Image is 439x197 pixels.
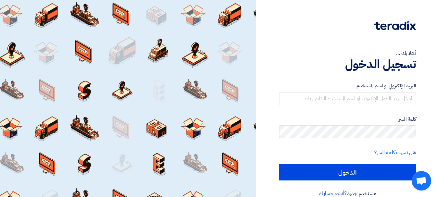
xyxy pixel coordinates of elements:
label: كلمة السر [279,116,416,123]
div: أهلا بك ... [279,49,416,57]
img: Teradix logo [374,21,416,30]
h1: تسجيل الدخول [279,57,416,71]
a: هل نسيت كلمة السر؟ [374,149,416,156]
input: أدخل بريد العمل الإلكتروني او اسم المستخدم الخاص بك ... [279,92,416,105]
input: الدخول [279,164,416,180]
div: دردشة مفتوحة [412,171,431,191]
label: البريد الإلكتروني او اسم المستخدم [279,82,416,90]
